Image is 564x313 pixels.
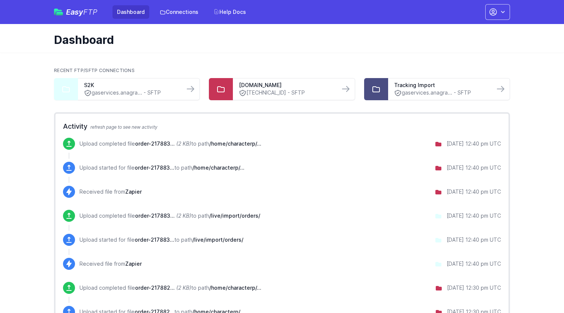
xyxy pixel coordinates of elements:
[447,164,501,172] div: [DATE] 12:40 pm UTC
[239,89,333,97] a: [TECHNICAL_ID] - SFTP
[394,89,489,97] a: gaservices.anagra... - SFTP
[135,284,175,291] span: order-217882-2025-10-12-12.29.16.xml.sent
[192,236,243,243] span: /live/import/orders/
[90,124,157,130] span: refresh page to see new activity
[79,236,243,244] p: Upload started for file to path
[54,68,510,74] h2: Recent FTP/SFTP Connections
[54,33,504,47] h1: Dashboard
[209,5,250,19] a: Help Docs
[447,188,501,196] div: [DATE] 12:40 pm UTC
[209,212,260,219] span: /live/import/orders/
[79,140,261,147] p: Upload completed file to path
[176,140,191,147] i: (2 KB)
[79,212,260,220] p: Upload completed file to path
[84,89,178,97] a: gaservices.anagra... - SFTP
[447,236,501,244] div: [DATE] 12:40 pm UTC
[447,140,501,147] div: [DATE] 12:40 pm UTC
[447,212,501,220] div: [DATE] 12:40 pm UTC
[135,140,175,147] span: order-217883-2025-10-12-12.39.43.xml.sent
[54,8,97,16] a: EasyFTP
[79,260,142,268] p: Received file from
[125,260,142,267] span: Zapier
[125,188,142,195] span: Zapier
[209,284,261,291] span: /home/characterp/public_html/wp-content/uploads/wpallexport/exports/sent/
[54,9,63,15] img: easyftp_logo.png
[135,236,174,243] span: order-217883-2025-10-12-12.39.43.xml
[155,5,203,19] a: Connections
[239,81,333,89] a: [DOMAIN_NAME]
[63,121,501,132] h2: Activity
[79,284,261,292] p: Upload completed file to path
[79,164,244,172] p: Upload started for file to path
[176,212,191,219] i: (2 KB)
[66,8,97,16] span: Easy
[394,81,489,89] a: Tracking Import
[112,5,149,19] a: Dashboard
[83,8,97,17] span: FTP
[79,188,142,196] p: Received file from
[192,164,244,171] span: /home/characterp/public_html/wp-content/uploads/wpallexport/exports/sent/
[447,284,501,292] div: [DATE] 12:30 pm UTC
[209,140,261,147] span: /home/characterp/public_html/wp-content/uploads/wpallexport/exports/sent/
[135,212,175,219] span: order-217883-2025-10-12-12.39.43.xml
[135,164,174,171] span: order-217883-2025-10-12-12.39.43.xml.sent
[84,81,178,89] a: S2K
[176,284,191,291] i: (2 KB)
[447,260,501,268] div: [DATE] 12:40 pm UTC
